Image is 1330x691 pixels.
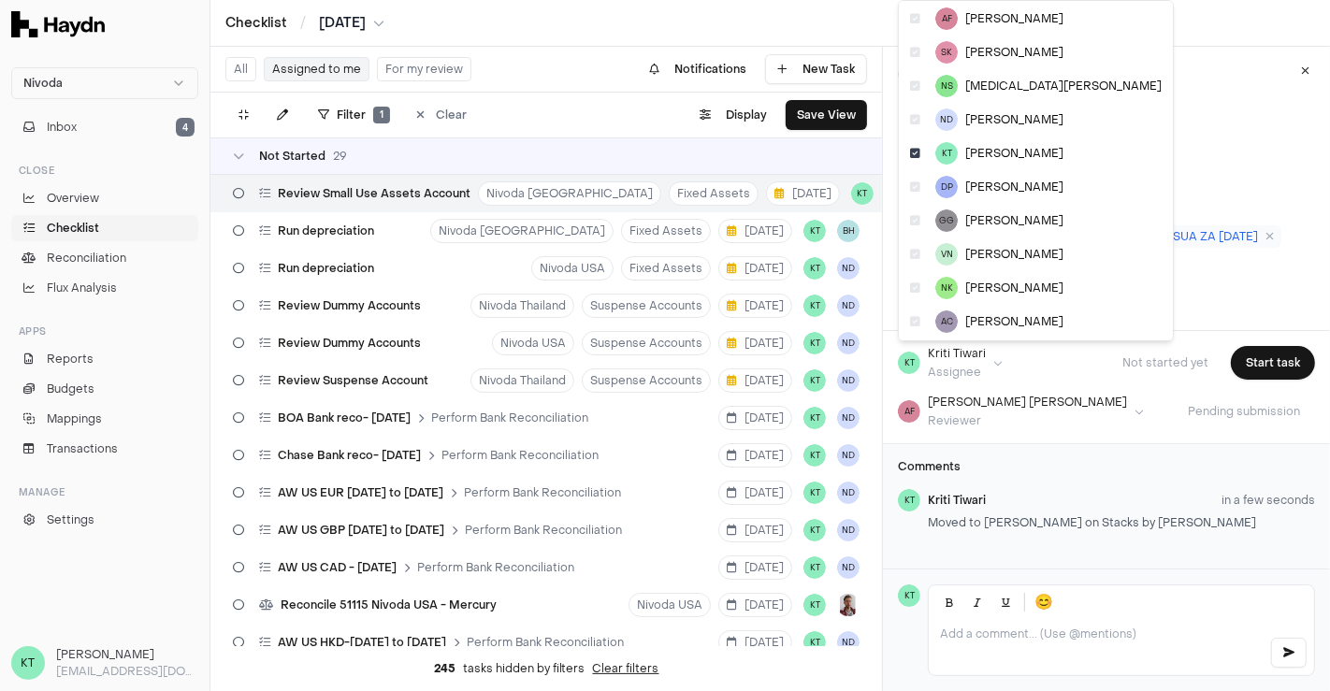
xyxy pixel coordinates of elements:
[935,310,958,333] span: AC
[935,108,958,131] span: ND
[935,277,958,299] span: NK
[965,112,1063,127] span: [PERSON_NAME]
[965,281,1063,295] span: [PERSON_NAME]
[935,209,958,232] span: GG
[965,11,1063,26] span: [PERSON_NAME]
[965,314,1063,329] span: [PERSON_NAME]
[935,7,958,30] span: AF
[935,243,958,266] span: VN
[965,146,1063,161] span: [PERSON_NAME]
[965,213,1063,228] span: [PERSON_NAME]
[935,142,958,165] span: KT
[965,180,1063,194] span: [PERSON_NAME]
[935,41,958,64] span: SK
[965,45,1063,60] span: [PERSON_NAME]
[935,176,958,198] span: DP
[935,75,958,97] span: NS
[965,79,1162,94] span: [MEDICAL_DATA][PERSON_NAME]
[965,247,1063,262] span: [PERSON_NAME]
